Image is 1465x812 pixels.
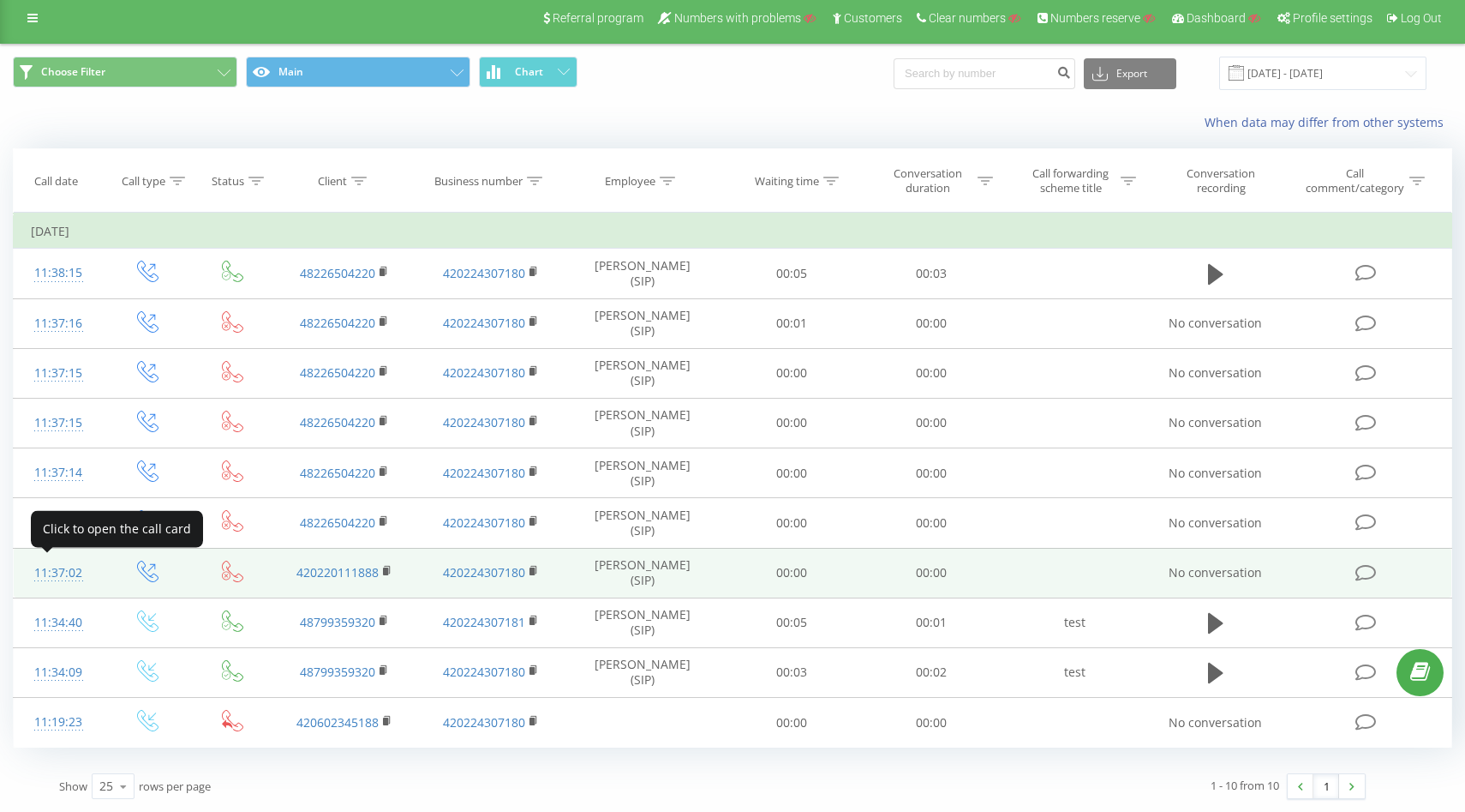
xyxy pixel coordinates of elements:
[443,564,525,580] a: 420224307180
[721,448,862,498] td: 00:00
[246,57,470,87] button: Main
[721,698,862,748] td: 00:00
[564,448,721,498] td: [PERSON_NAME] (SIP)
[564,598,721,647] td: [PERSON_NAME] (SIP)
[31,606,86,640] div: 11:34:40
[721,249,862,298] td: 00:05
[443,265,525,281] a: 420224307180
[443,614,525,630] a: 420224307181
[1169,564,1262,580] span: No conversation
[1211,777,1279,794] div: 1 - 10 from 10
[1084,58,1176,89] button: Export
[31,307,86,340] div: 11:37:16
[564,398,721,448] td: [PERSON_NAME] (SIP)
[894,58,1075,89] input: Search by number
[862,448,1002,498] td: 00:00
[862,249,1002,298] td: 00:03
[443,414,525,430] a: 420224307180
[443,664,525,680] a: 420224307180
[296,564,379,580] a: 420220111888
[862,698,1002,748] td: 00:00
[443,514,525,531] a: 420224307180
[443,315,525,331] a: 420224307180
[31,556,86,590] div: 11:37:02
[1187,11,1246,25] span: Dashboard
[122,174,165,189] div: Call type
[862,598,1002,647] td: 00:01
[31,510,203,547] div: Click to open the call card
[605,174,655,189] div: Employee
[862,398,1002,448] td: 00:00
[443,714,525,731] a: 420224307180
[755,174,819,189] div: Waiting time
[318,174,347,189] div: Client
[1169,465,1262,481] span: No conversation
[721,348,862,398] td: 00:00
[844,11,902,25] span: Customers
[721,298,862,348] td: 00:01
[1205,114,1452,130] a: When data may differ from other systems
[721,498,862,548] td: 00:00
[564,249,721,298] td: [PERSON_NAME] (SIP)
[31,706,86,739] div: 11:19:23
[296,714,379,731] a: 420602345188
[34,174,78,189] div: Call date
[300,514,375,531] a: 48226504220
[300,265,375,281] a: 48226504220
[31,256,86,290] div: 11:38:15
[300,315,375,331] a: 48226504220
[721,548,862,598] td: 00:00
[862,348,1002,398] td: 00:00
[1050,11,1140,25] span: Numbers reserve
[1002,598,1147,647] td: test
[1305,166,1405,195] div: Call comment/category
[443,465,525,481] a: 420224307180
[31,456,86,490] div: 11:37:14
[862,548,1002,598] td: 00:00
[300,414,375,430] a: 48226504220
[443,364,525,381] a: 420224307180
[882,166,973,195] div: Conversation duration
[434,174,523,189] div: Business number
[1165,166,1277,195] div: Conversation recording
[1169,514,1262,531] span: No conversation
[31,506,86,539] div: 11:37:13
[1169,364,1262,381] span: No conversation
[1025,166,1116,195] div: Call forwarding scheme title
[31,357,86,390] div: 11:37:15
[721,647,862,697] td: 00:03
[139,779,211,794] span: rows per page
[564,647,721,697] td: [PERSON_NAME] (SIP)
[564,498,721,548] td: [PERSON_NAME] (SIP)
[929,11,1006,25] span: Clear numbers
[1169,714,1262,731] span: No conversation
[13,57,237,87] button: Choose Filter
[99,778,113,795] div: 25
[553,11,643,25] span: Referral program
[14,214,1452,249] td: [DATE]
[1002,647,1147,697] td: test
[212,174,244,189] div: Status
[300,664,375,680] a: 48799359320
[564,348,721,398] td: [PERSON_NAME] (SIP)
[31,406,86,440] div: 11:37:15
[721,598,862,647] td: 00:05
[479,57,577,87] button: Chart
[1169,414,1262,430] span: No conversation
[300,614,375,630] a: 48799359320
[31,656,86,689] div: 11:34:09
[1401,11,1442,25] span: Log Out
[1169,315,1262,331] span: No conversation
[300,364,375,381] a: 48226504220
[721,398,862,448] td: 00:00
[862,647,1002,697] td: 00:02
[862,498,1002,548] td: 00:00
[564,298,721,348] td: [PERSON_NAME] (SIP)
[1293,11,1372,25] span: Profile settings
[674,11,801,25] span: Numbers with problems
[300,465,375,481] a: 48226504220
[515,66,543,78] span: Chart
[862,298,1002,348] td: 00:00
[1313,774,1339,798] a: 1
[564,548,721,598] td: [PERSON_NAME] (SIP)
